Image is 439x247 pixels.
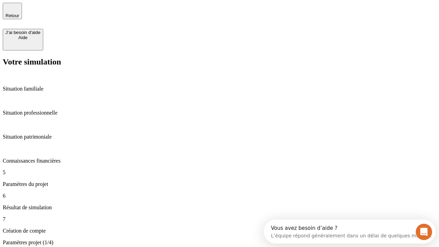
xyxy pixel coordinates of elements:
[3,57,436,67] h2: Votre simulation
[3,3,189,22] div: Ouvrir le Messenger Intercom
[3,158,436,164] p: Connaissances financières
[5,35,40,40] div: Aide
[5,30,40,35] div: J’ai besoin d'aide
[3,239,436,246] p: Paramètres projet (1/4)
[3,193,436,199] p: 6
[264,220,436,244] iframe: Intercom live chat discovery launcher
[3,169,436,176] p: 5
[3,216,436,222] p: 7
[3,3,22,19] button: Retour
[3,110,436,116] p: Situation professionnelle
[7,11,169,19] div: L’équipe répond généralement dans un délai de quelques minutes.
[3,181,436,187] p: Paramètres du projet
[3,86,436,92] p: Situation familiale
[3,228,436,234] p: Création de compte
[5,13,19,18] span: Retour
[3,134,436,140] p: Situation patrimoniale
[3,204,436,211] p: Résultat de simulation
[416,224,432,240] iframe: Intercom live chat
[3,29,43,50] button: J’ai besoin d'aideAide
[7,6,169,11] div: Vous avez besoin d’aide ?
